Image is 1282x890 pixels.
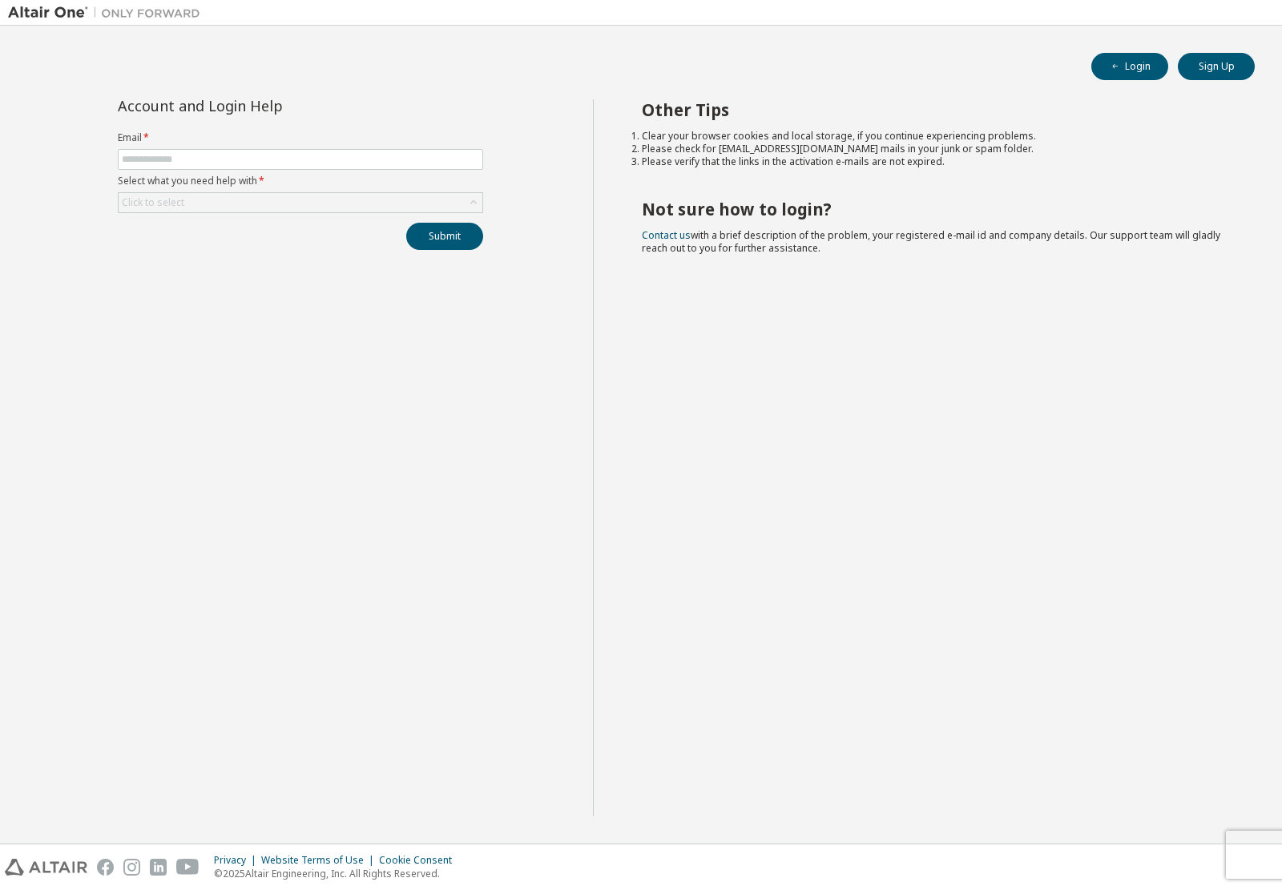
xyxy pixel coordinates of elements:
button: Login [1091,53,1168,80]
img: instagram.svg [123,859,140,876]
li: Clear your browser cookies and local storage, if you continue experiencing problems. [642,130,1227,143]
li: Please check for [EMAIL_ADDRESS][DOMAIN_NAME] mails in your junk or spam folder. [642,143,1227,155]
img: Altair One [8,5,208,21]
li: Please verify that the links in the activation e-mails are not expired. [642,155,1227,168]
button: Submit [406,223,483,250]
h2: Not sure how to login? [642,199,1227,219]
div: Website Terms of Use [261,854,379,867]
span: with a brief description of the problem, your registered e-mail id and company details. Our suppo... [642,228,1220,255]
button: Sign Up [1178,53,1255,80]
a: Contact us [642,228,691,242]
img: facebook.svg [97,859,114,876]
div: Click to select [119,193,482,212]
div: Account and Login Help [118,99,410,112]
label: Email [118,131,483,144]
label: Select what you need help with [118,175,483,187]
div: Privacy [214,854,261,867]
div: Click to select [122,196,184,209]
p: © 2025 Altair Engineering, Inc. All Rights Reserved. [214,867,462,880]
img: youtube.svg [176,859,200,876]
div: Cookie Consent [379,854,462,867]
img: altair_logo.svg [5,859,87,876]
img: linkedin.svg [150,859,167,876]
h2: Other Tips [642,99,1227,120]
